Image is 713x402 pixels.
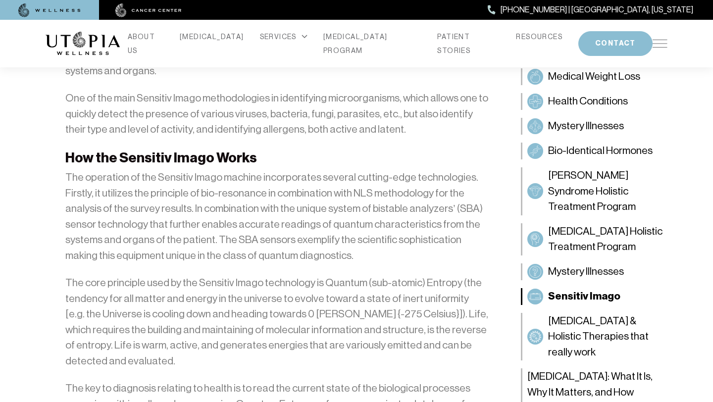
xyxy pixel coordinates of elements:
img: wellness [18,3,81,17]
p: The core principle used by the Sensitiv Imago technology is Quantum (sub-atomic) Entropy (the ten... [65,275,489,369]
img: cancer center [115,3,182,17]
a: Mystery IllnessesMystery Illnesses [521,263,667,280]
img: Bio-Identical Hormones [529,145,541,157]
span: [PERSON_NAME] Syndrome Holistic Treatment Program [548,168,662,215]
img: icon-hamburger [653,40,667,48]
p: One of the main Sensitiv Imago methodologies in identifying microorganisms, which allows one to q... [65,91,489,138]
span: Bio-Identical Hormones [548,143,653,159]
button: CONTACT [578,31,653,56]
img: Long COVID & Holistic Therapies that really work [529,331,541,343]
img: Mystery Illnesses [529,120,541,132]
a: Sensitiv ImagoSensitiv Imago [521,288,667,305]
span: [MEDICAL_DATA] & Holistic Therapies that really work [548,313,662,360]
a: Long COVID & Holistic Therapies that really work[MEDICAL_DATA] & Holistic Therapies that really work [521,313,667,361]
img: Medical Weight Loss [529,71,541,83]
span: Mystery Illnesses [548,264,624,280]
div: SERVICES [260,30,307,44]
p: The operation of the Sensitiv Imago machine incorporates several cutting-edge technologies. First... [65,170,489,263]
a: ABOUT US [128,30,164,57]
span: Medical Weight Loss [548,69,640,85]
a: Bio-Identical HormonesBio-Identical Hormones [521,143,667,159]
span: Mystery Illnesses [548,118,624,134]
img: Sensitiv Imago [529,291,541,302]
a: Health ConditionsHealth Conditions [521,93,667,110]
img: Health Conditions [529,96,541,107]
span: Health Conditions [548,94,628,109]
span: [MEDICAL_DATA] Holistic Treatment Program [548,224,662,255]
a: PATIENT STORIES [437,30,500,57]
span: [PHONE_NUMBER] | [GEOGRAPHIC_DATA], [US_STATE] [501,3,693,16]
span: Sensitiv Imago [548,289,620,304]
a: [PHONE_NUMBER] | [GEOGRAPHIC_DATA], [US_STATE] [488,3,693,16]
strong: How the Sensitiv Imago Works [65,150,257,166]
a: [MEDICAL_DATA] [180,30,244,44]
a: Medical Weight LossMedical Weight Loss [521,68,667,85]
img: logo [46,32,120,55]
a: Mystery IllnessesMystery Illnesses [521,118,667,135]
img: Mystery Illnesses [529,266,541,278]
a: Sjögren’s Syndrome Holistic Treatment Program[PERSON_NAME] Syndrome Holistic Treatment Program [521,167,667,215]
a: RESOURCES [516,30,562,44]
a: [MEDICAL_DATA] PROGRAM [323,30,422,57]
img: Sjögren’s Syndrome Holistic Treatment Program [529,185,541,197]
a: Dementia Holistic Treatment Program[MEDICAL_DATA] Holistic Treatment Program [521,223,667,255]
img: Dementia Holistic Treatment Program [529,233,541,245]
